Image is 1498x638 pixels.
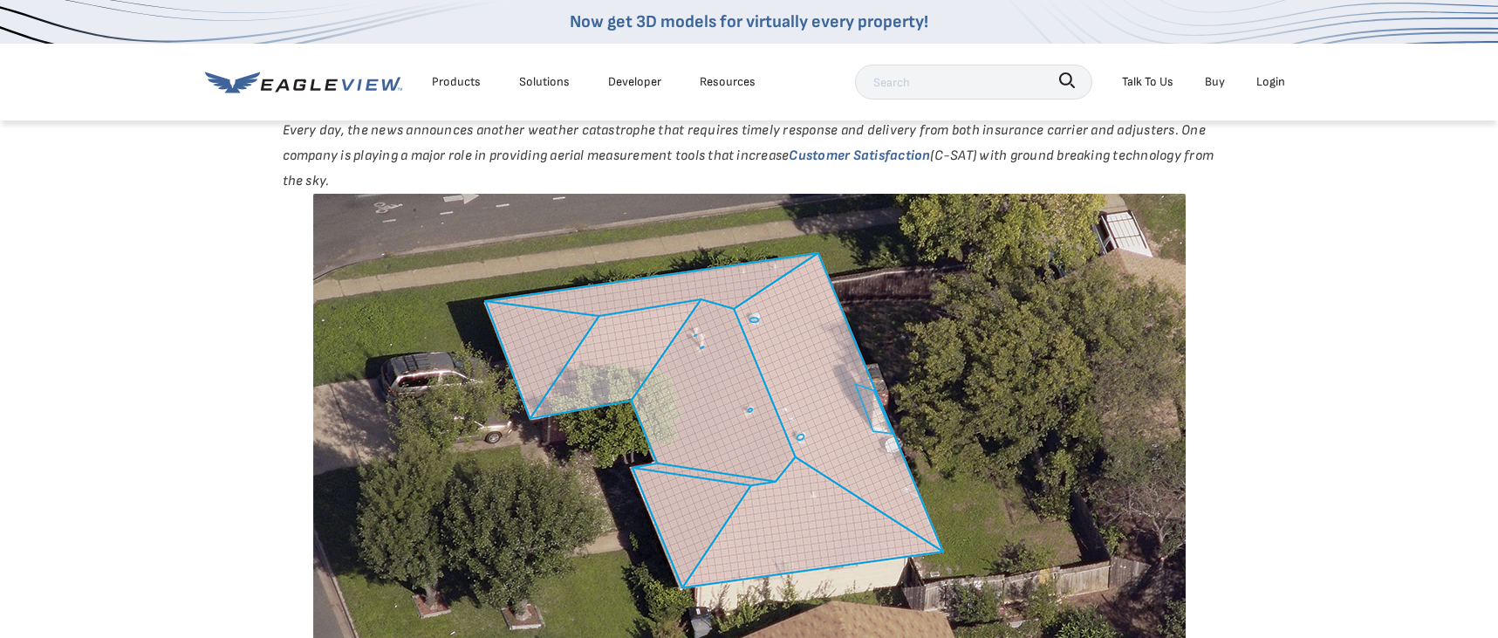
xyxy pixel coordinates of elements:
[789,147,930,164] a: Customer Satisfaction
[432,71,481,93] div: Products
[855,65,1092,99] input: Search
[570,11,928,32] a: Now get 3D models for virtually every property!
[283,122,1214,189] em: Every day, the news announces another weather catastrophe that requires timely response and deliv...
[519,71,570,93] div: Solutions
[1122,71,1173,93] div: Talk To Us
[1256,71,1285,93] div: Login
[700,71,756,93] div: Resources
[608,71,661,93] a: Developer
[1205,71,1225,93] a: Buy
